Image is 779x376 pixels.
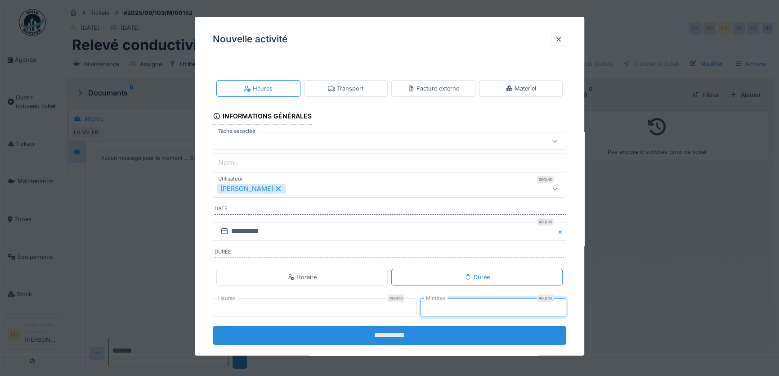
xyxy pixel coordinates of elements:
[556,222,566,241] button: Close
[215,248,566,258] label: Durée
[217,184,286,194] div: [PERSON_NAME]
[537,176,554,183] div: Requis
[216,175,245,183] label: Utilisateur
[287,272,317,281] div: Horaire
[506,84,536,93] div: Matériel
[424,294,448,302] label: Minutes
[213,109,312,125] div: Informations générales
[216,127,257,135] label: Tâche associée
[328,84,363,93] div: Transport
[537,294,554,302] div: Requis
[216,157,236,168] label: Nom
[388,294,404,302] div: Requis
[537,218,554,226] div: Requis
[244,84,273,93] div: Heures
[213,34,287,45] h3: Nouvelle activité
[215,205,566,215] label: Date
[465,272,490,281] div: Durée
[216,294,237,302] label: Heures
[407,84,459,93] div: Facture externe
